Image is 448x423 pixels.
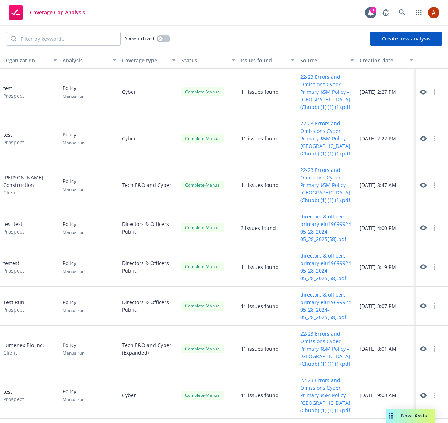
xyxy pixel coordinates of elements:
[63,57,108,64] div: Analysis
[241,345,279,352] div: 11 issues found
[238,52,297,69] button: Issues found
[357,162,416,208] div: [DATE] 8:47 AM
[360,57,405,64] div: Creation date
[241,135,279,142] div: 11 issues found
[428,7,439,18] img: photo
[122,57,168,64] div: Coverage type
[11,36,16,42] svg: Search
[119,52,179,69] button: Coverage type
[241,181,279,189] div: 11 issues found
[412,5,426,20] a: Switch app
[63,93,84,99] span: Manual run
[357,247,416,287] div: [DATE] 3:19 PM
[3,395,24,403] span: Prospect
[3,85,24,100] div: test
[63,131,84,146] div: Policy
[300,120,354,157] button: 22-23 Errors and Omissions Cyber Primary $5M Policy - [GEOGRAPHIC_DATA] (Chubb) (1) (1) (1).pdf
[300,376,354,414] button: 22-23 Errors and Omissions Cyber Primary $5M Policy - [GEOGRAPHIC_DATA] (Chubb) (1) (1) (1).pdf
[119,208,179,247] div: Directors & Officers - Public
[357,69,416,115] div: [DATE] 2:27 PM
[357,326,416,372] div: [DATE] 8:01 AM
[119,69,179,115] div: Cyber
[3,228,24,235] span: Prospect
[181,301,224,310] div: Complete - Manual
[179,52,238,69] button: Status
[0,52,60,69] button: Organization
[63,268,84,274] span: Manual run
[3,388,24,403] div: test
[3,139,24,146] span: Prospect
[3,349,44,356] span: Client
[357,208,416,247] div: [DATE] 4:00 PM
[241,263,279,271] div: 11 issues found
[300,291,354,321] button: directors & officers-primary elu19699924 05_28_2024-05_28_2025[58].pdf
[370,32,442,46] button: Create new analysis
[181,262,224,271] div: Complete - Manual
[63,388,84,403] div: Policy
[63,177,84,192] div: Policy
[63,220,84,235] div: Policy
[63,229,84,235] span: Manual run
[379,5,393,20] a: Report a Bug
[386,409,435,423] button: Nova Assist
[60,52,119,69] button: Analysis
[119,287,179,326] div: Directors & Officers - Public
[300,73,354,111] button: 22-23 Errors and Omissions Cyber Primary $5M Policy - [GEOGRAPHIC_DATA] (Chubb) (1) (1) (1).pdf
[3,57,49,64] div: Organization
[3,341,44,356] div: Lumenex Bio Inc.
[3,131,24,146] div: test
[300,252,354,282] button: directors & officers-primary elu19699924 05_28_2024-05_28_2025[58].pdf
[300,330,354,367] button: 22-23 Errors and Omissions Cyber Primary $5M Policy - [GEOGRAPHIC_DATA] (Chubb) (1) (1) (1).pdf
[357,115,416,162] div: [DATE] 2:22 PM
[181,181,224,189] div: Complete - Manual
[63,307,84,313] span: Manual run
[181,134,224,143] div: Complete - Manual
[63,140,84,146] span: Manual run
[357,52,416,69] button: Creation date
[3,220,24,235] div: test test
[401,413,429,419] span: Nova Assist
[63,350,84,356] span: Manual run
[3,189,57,196] span: Client
[16,32,120,45] input: Filter by keyword...
[119,326,179,372] div: Tech E&O and Cyber (Expanded)
[241,57,287,64] div: Issues found
[357,287,416,326] div: [DATE] 3:07 PM
[3,174,57,196] div: [PERSON_NAME] Construction
[241,88,279,96] div: 11 issues found
[125,35,154,42] span: Show archived
[3,92,24,100] span: Prospect
[181,87,224,96] div: Complete - Manual
[241,302,279,310] div: 11 issues found
[3,298,24,313] div: Test Run
[300,57,346,64] div: Source
[63,84,84,99] div: Policy
[300,166,354,204] button: 22-23 Errors and Omissions Cyber Primary $5M Policy - [GEOGRAPHIC_DATA] (Chubb) (1) (1) (1).pdf
[241,391,279,399] div: 11 issues found
[63,186,84,192] span: Manual run
[3,259,24,274] div: testest
[30,10,85,15] span: Coverage Gap Analysis
[3,306,24,313] span: Prospect
[63,341,84,356] div: Policy
[3,267,24,274] span: Prospect
[395,5,409,20] a: Search
[63,298,84,313] div: Policy
[6,3,88,23] a: Coverage Gap Analysis
[241,224,276,232] div: 3 issues found
[357,372,416,419] div: [DATE] 9:03 AM
[63,396,84,403] span: Manual run
[119,162,179,208] div: Tech E&O and Cyber
[119,247,179,287] div: Directors & Officers - Public
[119,115,179,162] div: Cyber
[119,372,179,419] div: Cyber
[300,213,354,243] button: directors & officers-primary elu19699924 05_28_2024-05_28_2025[58].pdf
[63,259,84,274] div: Policy
[370,7,376,13] div: 1
[181,57,227,64] div: Status
[386,409,395,423] div: Drag to move
[181,344,224,353] div: Complete - Manual
[181,391,224,400] div: Complete - Manual
[181,223,224,232] div: Complete - Manual
[297,52,357,69] button: Source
